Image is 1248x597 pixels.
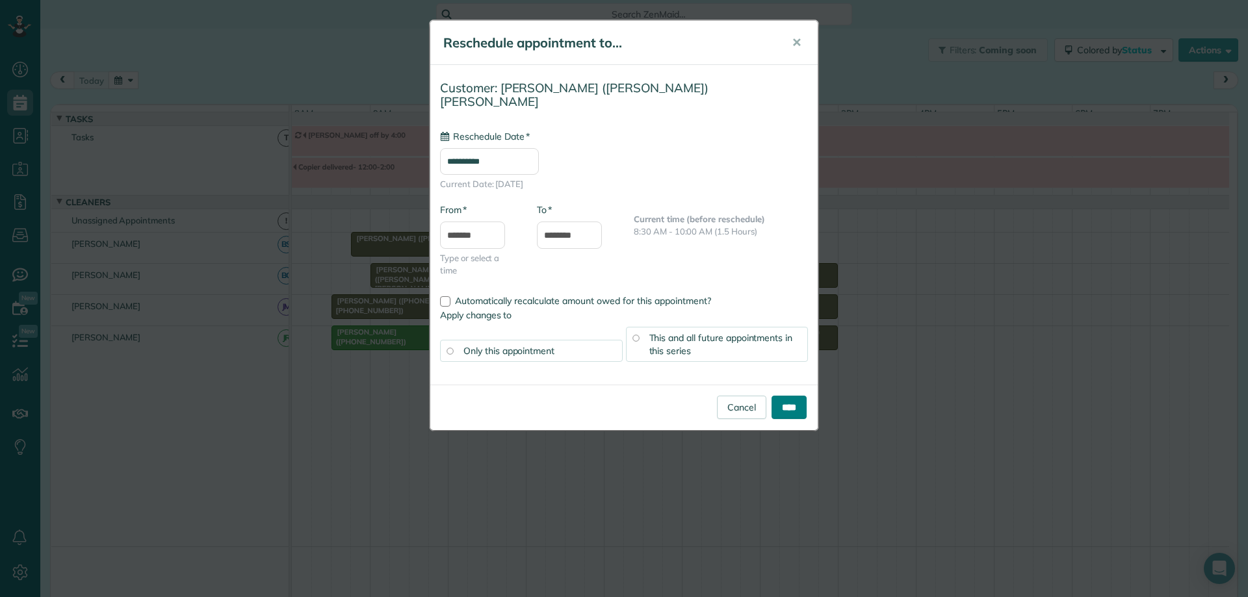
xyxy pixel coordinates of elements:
input: This and all future appointments in this series [632,335,639,342]
span: ✕ [792,35,801,50]
span: Type or select a time [440,252,517,277]
input: Only this appointment [447,348,453,355]
span: Automatically recalculate amount owed for this appointment? [455,295,711,307]
span: Only this appointment [463,345,554,357]
h4: Customer: [PERSON_NAME] ([PERSON_NAME]) [PERSON_NAME] [440,81,808,108]
label: Apply changes to [440,309,808,322]
a: Cancel [717,396,766,419]
span: This and all future appointments in this series [649,332,793,357]
label: To [537,203,552,216]
span: Current Date: [DATE] [440,178,808,190]
label: Reschedule Date [440,130,530,143]
p: 8:30 AM - 10:00 AM (1.5 Hours) [634,225,808,238]
b: Current time (before reschedule) [634,214,765,224]
h5: Reschedule appointment to... [443,34,773,52]
label: From [440,203,467,216]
